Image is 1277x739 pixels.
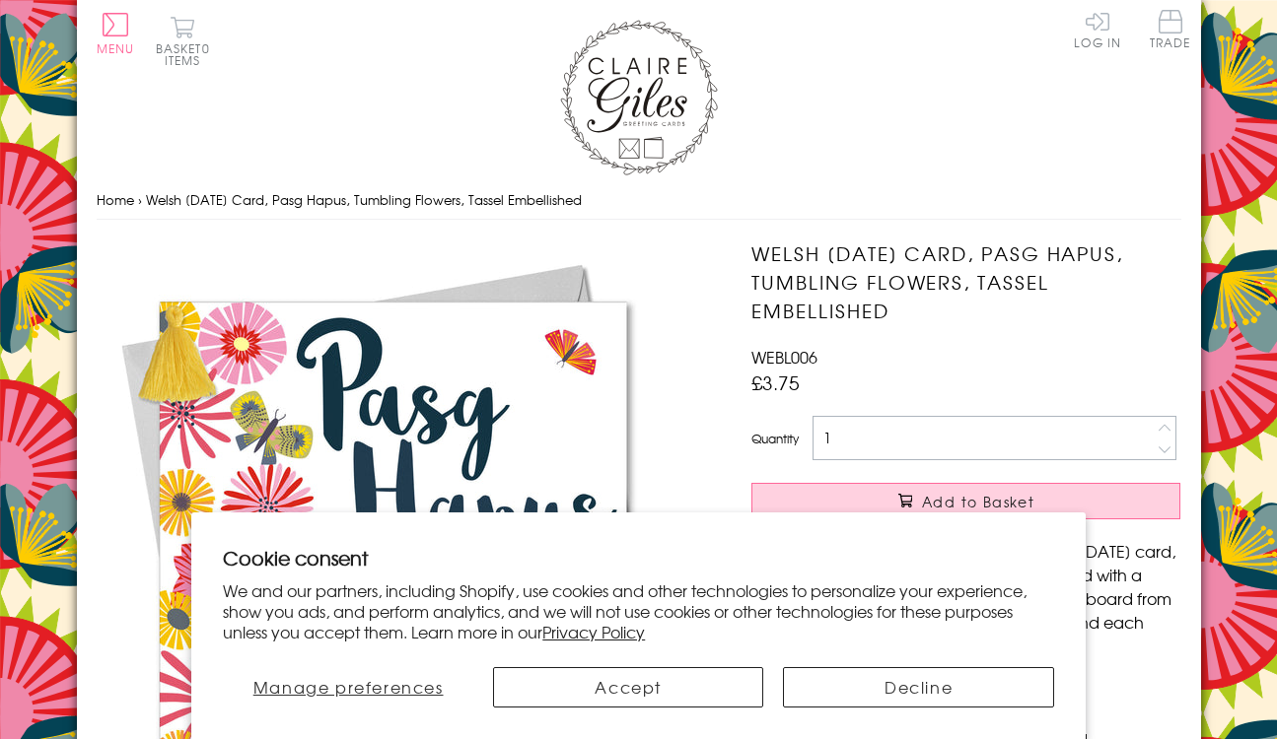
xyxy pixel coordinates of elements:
button: Decline [783,667,1053,707]
button: Basket0 items [156,16,210,66]
a: Home [97,190,134,209]
span: Trade [1150,10,1191,48]
p: We and our partners, including Shopify, use cookies and other technologies to personalize your ex... [223,580,1054,641]
a: Trade [1150,10,1191,52]
button: Menu [97,13,135,54]
span: Welsh [DATE] Card, Pasg Hapus, Tumbling Flowers, Tassel Embellished [146,190,582,209]
h1: Welsh [DATE] Card, Pasg Hapus, Tumbling Flowers, Tassel Embellished [751,239,1180,324]
span: Manage preferences [253,675,444,699]
span: 0 items [165,39,210,69]
span: Menu [97,39,135,57]
label: Quantity [751,430,799,447]
nav: breadcrumbs [97,180,1181,221]
button: Accept [493,667,763,707]
a: Privacy Policy [542,620,645,643]
h2: Cookie consent [223,544,1054,571]
span: £3.75 [751,369,800,396]
button: Add to Basket [751,483,1180,519]
span: Add to Basket [922,492,1034,511]
span: WEBL006 [751,345,817,369]
img: Claire Giles Greetings Cards [560,20,718,175]
button: Manage preferences [223,667,473,707]
a: Log In [1074,10,1121,48]
span: › [138,190,142,209]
